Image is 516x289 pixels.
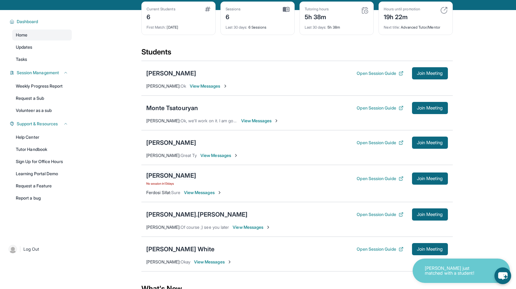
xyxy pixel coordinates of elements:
[14,121,68,127] button: Support & Resources
[205,7,210,12] img: card
[194,259,232,265] span: View Messages
[226,21,289,30] div: 6 Sessions
[357,176,403,182] button: Open Session Guide
[146,210,248,219] div: [PERSON_NAME].[PERSON_NAME]
[181,83,186,89] span: Ok
[384,7,420,12] div: Hours until promotion
[12,30,72,40] a: Home
[146,225,181,230] span: [PERSON_NAME] :
[146,181,196,186] span: No session in 13 days
[384,25,400,30] span: Next title :
[146,138,196,147] div: [PERSON_NAME]
[234,153,238,158] img: Chevron-Right
[19,245,21,253] span: |
[146,118,181,123] span: [PERSON_NAME] :
[384,21,448,30] div: Advanced Tutor/Mentor
[12,93,72,104] a: Request a Sub
[233,224,271,230] span: View Messages
[141,47,453,61] div: Students
[357,70,403,76] button: Open Session Guide
[223,84,228,89] img: Chevron-Right
[384,12,420,21] div: 19h 22m
[146,190,171,195] span: Ferdosi Sifat :
[147,25,166,30] span: First Match :
[14,19,68,25] button: Dashboard
[361,7,369,14] img: card
[12,54,72,65] a: Tasks
[146,259,181,264] span: [PERSON_NAME] :
[417,177,443,180] span: Join Meeting
[241,118,279,124] span: View Messages
[226,7,241,12] div: Sessions
[274,118,279,123] img: Chevron-Right
[171,190,180,195] span: Sure
[17,70,59,76] span: Session Management
[147,12,175,21] div: 6
[17,19,38,25] span: Dashboard
[412,243,448,255] button: Join Meeting
[184,190,222,196] span: View Messages
[412,172,448,185] button: Join Meeting
[146,104,198,112] div: Monte Tsatouryan
[417,141,443,144] span: Join Meeting
[357,140,403,146] button: Open Session Guide
[146,171,196,180] div: [PERSON_NAME]
[16,32,27,38] span: Home
[417,213,443,216] span: Join Meeting
[16,44,33,50] span: Updates
[12,156,72,167] a: Sign Up for Office Hours
[226,12,241,21] div: 6
[412,67,448,79] button: Join Meeting
[412,208,448,221] button: Join Meeting
[357,211,403,218] button: Open Session Guide
[305,21,369,30] div: 5h 38m
[146,245,215,253] div: [PERSON_NAME] White
[181,259,190,264] span: Okay
[12,132,72,143] a: Help Center
[417,71,443,75] span: Join Meeting
[6,242,72,256] a: |Log Out
[146,153,181,158] span: [PERSON_NAME] :
[283,7,289,12] img: card
[200,152,238,158] span: View Messages
[23,246,39,252] span: Log Out
[12,144,72,155] a: Tutor Handbook
[357,105,403,111] button: Open Session Guide
[14,70,68,76] button: Session Management
[146,83,181,89] span: [PERSON_NAME] :
[417,247,443,251] span: Join Meeting
[227,259,232,264] img: Chevron-Right
[305,12,329,21] div: 5h 38m
[181,118,346,123] span: Ok, we'll work on it. I am going to speak to the coordinator [DATE] and I'll let you know
[147,7,175,12] div: Current Students
[226,25,248,30] span: Last 30 days :
[190,83,228,89] span: View Messages
[16,56,27,62] span: Tasks
[12,42,72,53] a: Updates
[412,102,448,114] button: Join Meeting
[12,180,72,191] a: Request a Feature
[12,105,72,116] a: Volunteer as a sub
[266,225,271,230] img: Chevron-Right
[305,25,327,30] span: Last 30 days :
[9,245,17,253] img: user-img
[412,137,448,149] button: Join Meeting
[217,190,222,195] img: Chevron-Right
[181,225,229,230] span: Of course ;) see you later
[17,121,58,127] span: Support & Resources
[494,267,511,284] button: chat-button
[181,153,197,158] span: Great Ty
[12,193,72,204] a: Report a bug
[146,69,196,78] div: [PERSON_NAME]
[12,81,72,92] a: Weekly Progress Report
[305,7,329,12] div: Tutoring hours
[357,246,403,252] button: Open Session Guide
[417,106,443,110] span: Join Meeting
[425,266,486,276] p: [PERSON_NAME] just matched with a student!
[440,7,448,14] img: card
[147,21,210,30] div: [DATE]
[12,168,72,179] a: Learning Portal Demo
